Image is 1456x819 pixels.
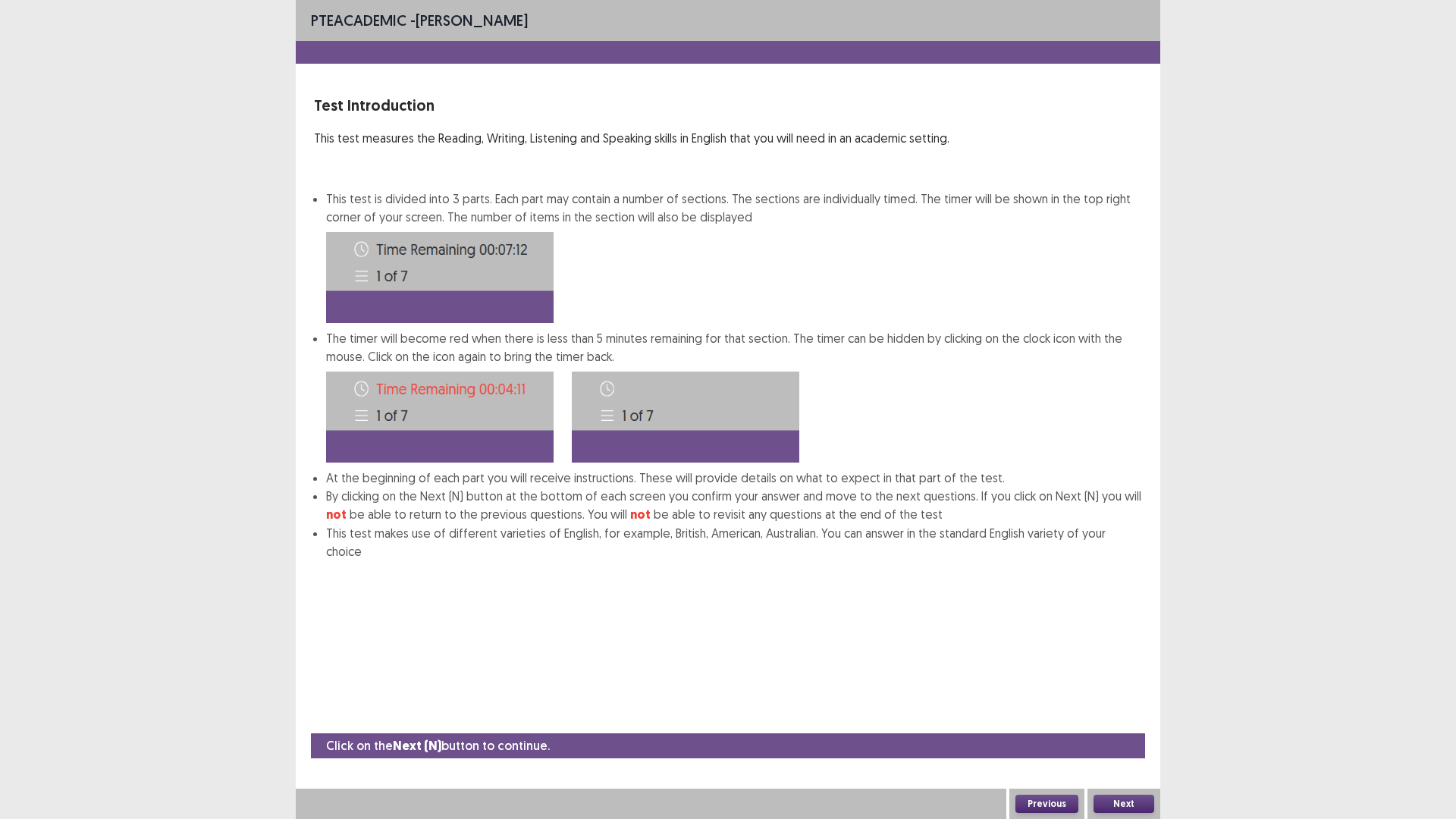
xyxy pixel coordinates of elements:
[630,507,651,522] strong: not
[572,372,799,463] img: Time-image
[326,329,1142,469] li: The timer will become red when there is less than 5 minutes remaining for that section. The timer...
[326,190,1142,323] li: This test is divided into 3 parts. Each part may contain a number of sections. The sections are i...
[326,524,1142,560] li: This test makes use of different varieties of English, for example, British, American, Australian...
[326,232,554,323] img: Time-image
[311,9,528,32] p: - [PERSON_NAME]
[326,372,554,463] img: Time-image
[326,469,1142,487] li: At the beginning of each part you will receive instructions. These will provide details on what t...
[326,507,347,522] strong: not
[314,129,1142,147] p: This test measures the Reading, Writing, Listening and Speaking skills in English that you will n...
[326,736,550,755] p: Click on the button to continue.
[314,94,1142,117] p: Test Introduction
[1015,795,1078,813] button: Previous
[311,11,406,30] span: PTE academic
[326,487,1142,524] li: By clicking on the Next (N) button at the bottom of each screen you confirm your answer and move ...
[393,738,441,754] strong: Next (N)
[1094,795,1154,813] button: Next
